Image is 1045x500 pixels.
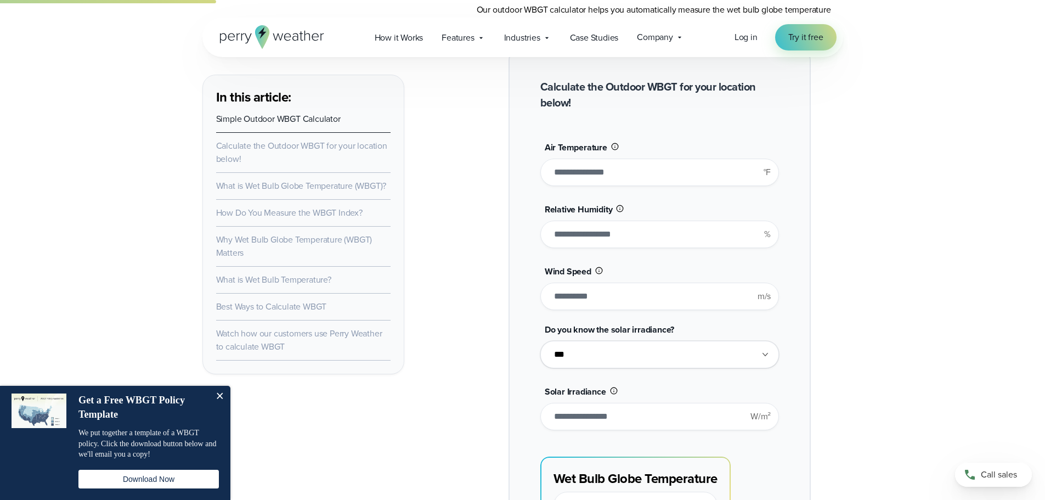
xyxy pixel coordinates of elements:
span: Try it free [788,31,823,44]
a: Log in [735,31,758,44]
h3: In this article: [216,88,391,106]
img: dialog featured image [12,394,66,428]
span: Case Studies [570,31,619,44]
span: Company [637,31,673,44]
span: Air Temperature [545,141,607,154]
p: We put together a template of a WBGT policy. Click the download button below and we'll email you ... [78,428,219,460]
p: Our outdoor WBGT calculator helps you automatically measure the wet bulb globe temperature quickl... [477,3,843,30]
a: What is Wet Bulb Globe Temperature (WBGT)? [216,179,387,192]
a: Watch how our customers use Perry Weather to calculate WBGT [216,327,382,353]
span: Do you know the solar irradiance? [545,323,674,336]
span: Solar Irradiance [545,385,606,398]
a: What is Wet Bulb Temperature? [216,273,331,286]
a: Best Ways to Calculate WBGT [216,300,327,313]
h2: Calculate the Outdoor WBGT for your location below! [540,79,779,111]
button: Download Now [78,470,219,488]
a: Simple Outdoor WBGT Calculator [216,113,341,125]
a: Calculate the Outdoor WBGT for your location below! [216,139,387,165]
span: Industries [504,31,540,44]
h4: Get a Free WBGT Policy Template [78,394,207,422]
a: Case Studies [561,26,628,49]
span: How it Works [375,31,423,44]
span: Call sales [981,468,1017,481]
a: Why Wet Bulb Globe Temperature (WBGT) Matters [216,233,372,259]
a: Call sales [955,463,1032,487]
span: Log in [735,31,758,43]
a: How it Works [365,26,433,49]
span: Relative Humidity [545,203,613,216]
span: Features [442,31,474,44]
a: How Do You Measure the WBGT Index? [216,206,363,219]
a: Try it free [775,24,837,50]
button: Close [208,386,230,408]
span: Wind Speed [545,265,591,278]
